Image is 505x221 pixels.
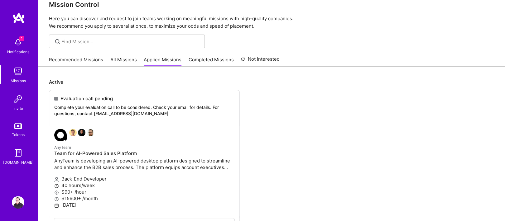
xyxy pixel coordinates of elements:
[12,131,25,138] div: Tokens
[19,36,24,41] span: 1
[54,129,67,141] img: AnyTeam company logo
[49,56,103,67] a: Recommended Missions
[61,38,200,45] input: Find Mission...
[54,177,59,182] i: icon Applicant
[12,12,25,24] img: logo
[12,147,24,159] img: guide book
[7,49,29,55] div: Notifications
[54,202,234,208] p: [DATE]
[69,129,77,136] img: Souvik Basu
[49,1,494,8] h3: Mission Control
[49,124,239,218] a: AnyTeam company logoSouvik BasuJames TouheyGrzegorz WróblewskiAnyTeamTeam for AI-Powered Sales Pl...
[110,56,137,67] a: All Missions
[11,78,26,84] div: Missions
[49,15,494,30] p: Here you can discover and request to join teams working on meaningful missions with high-quality ...
[54,203,59,208] i: icon Calendar
[3,159,33,166] div: [DOMAIN_NAME]
[54,197,59,201] i: icon MoneyGray
[54,151,234,156] h4: Team for AI-Powered Sales Platform
[54,195,234,202] p: $15600+ /month
[54,189,234,195] p: $90+ /hour
[78,129,85,136] img: James Touhey
[60,95,113,102] span: Evaluation call pending
[49,79,494,85] p: Active
[54,38,61,45] i: icon SearchGrey
[54,158,234,171] p: AnyTeam is developing an AI-powered desktop platform designed to streamline and enhance the B2B s...
[14,123,22,129] img: tokens
[54,190,59,195] i: icon MoneyGray
[12,93,24,105] img: Invite
[13,105,23,112] div: Invite
[87,129,94,136] img: Grzegorz Wróblewski
[241,55,280,67] a: Not Interested
[189,56,234,67] a: Completed Missions
[12,196,24,209] img: User Avatar
[12,36,24,49] img: bell
[54,176,234,182] p: Back-End Developer
[54,184,59,188] i: icon Clock
[54,104,234,116] p: Complete your evaluation call to be considered. Check your email for details. For questions, cont...
[54,182,234,189] p: 40 hours/week
[54,145,71,150] small: AnyTeam
[10,196,26,209] a: User Avatar
[12,65,24,78] img: teamwork
[144,56,181,67] a: Applied Missions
